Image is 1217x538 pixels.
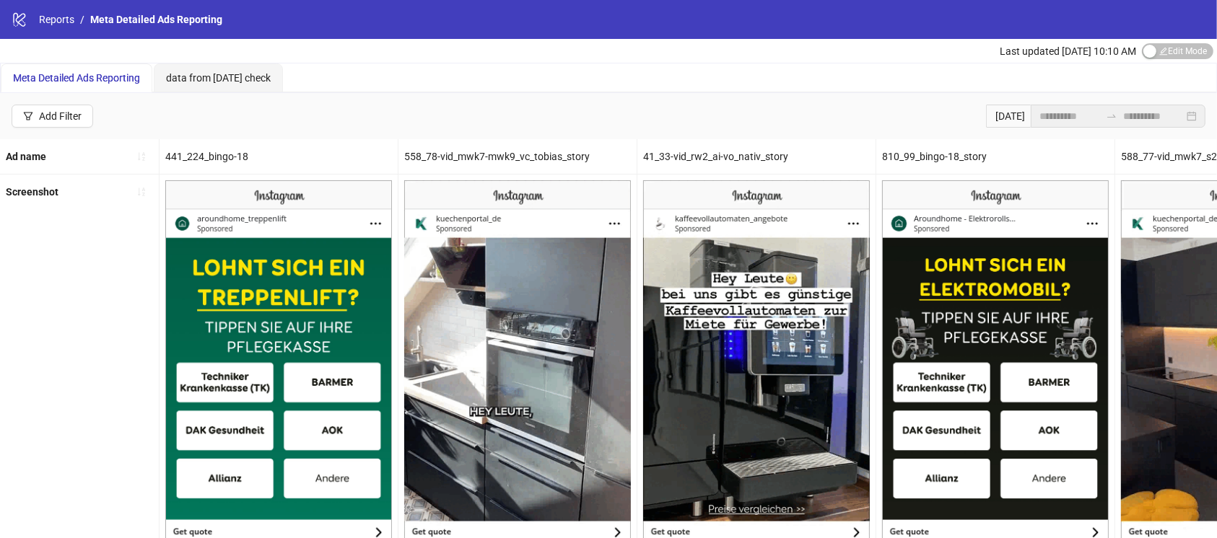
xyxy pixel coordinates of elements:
div: 810_99_bingo-18_story [876,139,1115,174]
span: sort-ascending [136,151,147,162]
span: data from [DATE] check [166,72,271,84]
b: Screenshot [6,186,58,198]
span: filter [23,111,33,121]
div: [DATE] [986,105,1031,128]
span: to [1106,110,1117,122]
span: Meta Detailed Ads Reporting [90,14,222,25]
span: swap-right [1106,110,1117,122]
li: / [80,12,84,27]
div: 41_33-vid_rw2_ai-vo_nativ_story [637,139,876,174]
button: Add Filter [12,105,93,128]
a: Reports [36,12,77,27]
span: sort-ascending [136,187,147,197]
div: Add Filter [39,110,82,122]
span: Last updated [DATE] 10:10 AM [1000,45,1136,57]
span: Meta Detailed Ads Reporting [13,72,140,84]
div: 558_78-vid_mwk7-mwk9_vc_tobias_story [398,139,637,174]
b: Ad name [6,151,46,162]
div: 441_224_bingo-18 [160,139,398,174]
